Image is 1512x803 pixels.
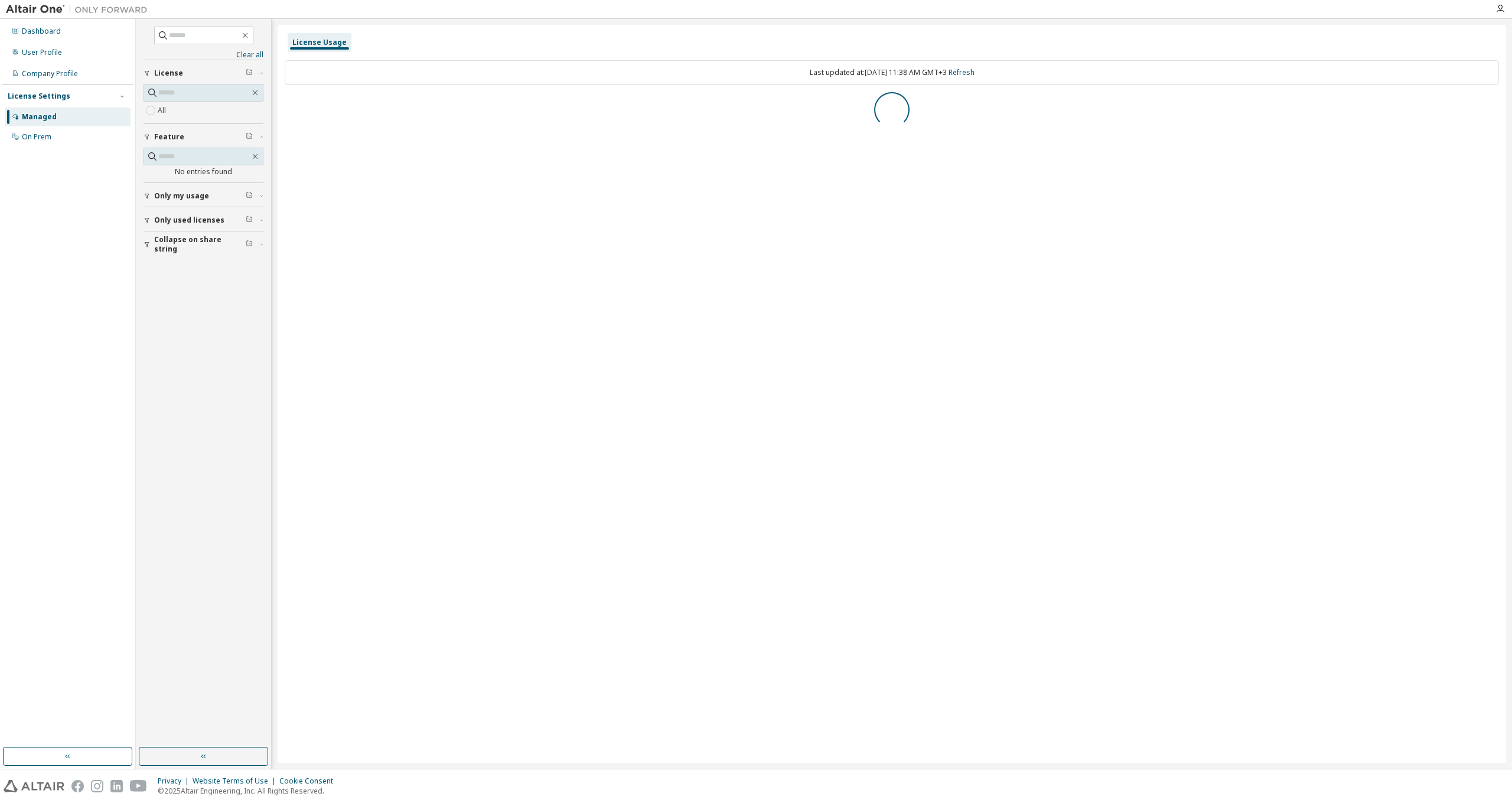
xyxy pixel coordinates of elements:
[158,776,193,786] div: Privacy
[22,69,78,79] div: Company Profile
[144,124,263,150] button: Feature
[193,776,279,786] div: Website Terms of Use
[91,780,103,792] img: instagram.svg
[144,50,263,60] a: Clear all
[154,216,224,225] span: Only used licenses
[246,68,253,78] span: Clear filter
[130,780,147,792] img: youtube.svg
[154,132,184,142] span: Feature
[144,231,263,257] button: Collapse on share string
[246,216,253,225] span: Clear filter
[22,112,57,122] div: Managed
[71,780,84,792] img: facebook.svg
[158,103,168,117] label: All
[22,132,51,142] div: On Prem
[246,191,253,201] span: Clear filter
[158,786,340,796] p: © 2025 Altair Engineering, Inc. All Rights Reserved.
[8,92,70,101] div: License Settings
[246,132,253,142] span: Clear filter
[144,60,263,86] button: License
[292,38,347,47] div: License Usage
[22,48,62,57] div: User Profile
[22,27,61,36] div: Dashboard
[144,207,263,233] button: Only used licenses
[949,67,975,77] a: Refresh
[110,780,123,792] img: linkedin.svg
[6,4,154,15] img: Altair One
[154,235,246,254] span: Collapse on share string
[154,68,183,78] span: License
[285,60,1499,85] div: Last updated at: [DATE] 11:38 AM GMT+3
[144,167,263,177] div: No entries found
[4,780,64,792] img: altair_logo.svg
[279,776,340,786] div: Cookie Consent
[144,183,263,209] button: Only my usage
[154,191,209,201] span: Only my usage
[246,240,253,249] span: Clear filter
